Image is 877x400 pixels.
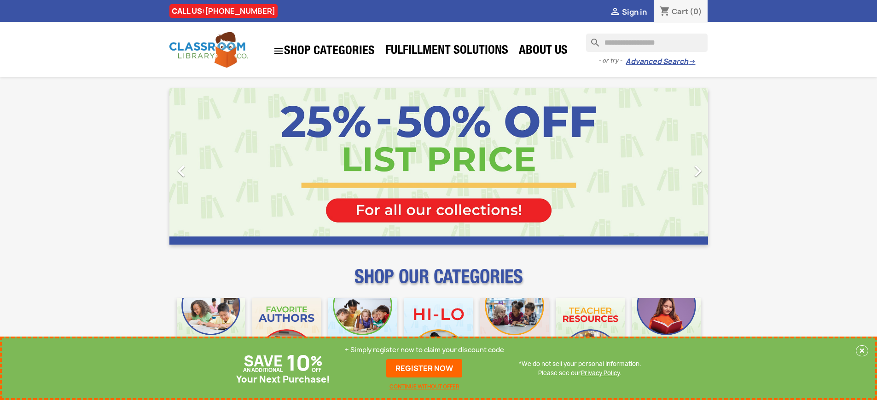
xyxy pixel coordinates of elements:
i: shopping_cart [659,6,670,17]
img: CLC_Dyslexia_Mobile.jpg [632,298,701,366]
a: Advanced Search→ [626,57,695,66]
a: [PHONE_NUMBER] [205,6,275,16]
a: About Us [514,42,572,61]
img: CLC_HiLo_Mobile.jpg [404,298,473,366]
div: CALL US: [169,4,278,18]
span: (0) [690,6,702,17]
img: CLC_Fiction_Nonfiction_Mobile.jpg [480,298,549,366]
img: Classroom Library Company [169,32,248,68]
input: Search [586,34,708,52]
a: Next [627,88,708,245]
i:  [273,46,284,57]
i:  [170,160,193,183]
p: SHOP OUR CATEGORIES [169,274,708,291]
img: CLC_Teacher_Resources_Mobile.jpg [556,298,625,366]
span: - or try - [598,56,626,65]
a: Previous [169,88,250,245]
span: Cart [672,6,688,17]
ul: Carousel container [169,88,708,245]
img: CLC_Favorite_Authors_Mobile.jpg [252,298,321,366]
i: search [586,34,597,45]
span: Sign in [622,7,647,17]
img: CLC_Phonics_And_Decodables_Mobile.jpg [328,298,397,366]
span: → [688,57,695,66]
i:  [610,7,621,18]
a: SHOP CATEGORIES [268,41,379,61]
a:  Sign in [610,7,647,17]
a: Fulfillment Solutions [381,42,513,61]
img: CLC_Bulk_Mobile.jpg [177,298,245,366]
i:  [686,160,709,183]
